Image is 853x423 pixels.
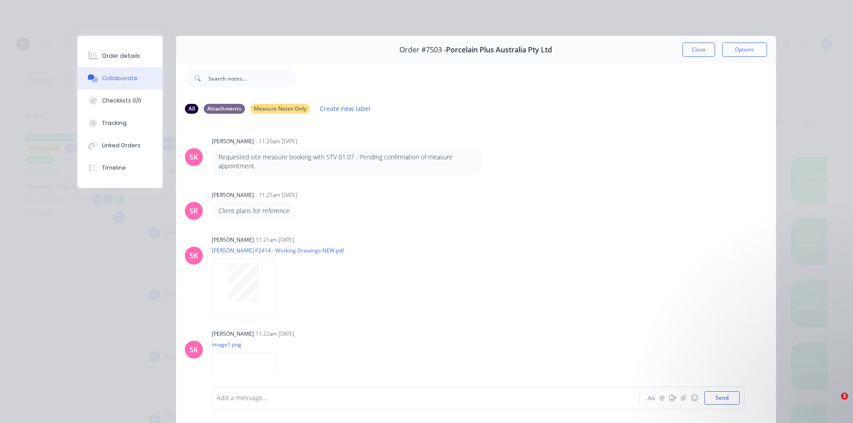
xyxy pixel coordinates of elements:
div: Measure Notes Only [250,104,310,114]
button: Checklists 0/0 [77,90,163,112]
div: Linked Orders [102,141,141,150]
div: [PERSON_NAME] [212,137,254,145]
div: - 11:21am [DATE] [256,191,297,199]
span: 1 [841,393,848,400]
p: image1.png [212,341,285,348]
button: Timeline [77,157,163,179]
div: [PERSON_NAME] [212,191,254,199]
div: Checklists 0/0 [102,97,141,105]
button: Collaborate [77,67,163,90]
button: Close [682,43,715,57]
div: 11:22am [DATE] [256,330,294,338]
button: @ [657,393,668,403]
span: Porcelain Plus Australia Pty Ltd [446,46,552,54]
div: SK [189,250,198,261]
button: Tracking [77,112,163,134]
p: Requested site measure booking with STV 01.07 - Pending confirmation of measure appointment. [219,153,475,171]
div: Collaborate [102,74,137,82]
button: Aa [646,393,657,403]
div: [PERSON_NAME] [212,330,254,338]
div: Order details [102,52,140,60]
input: Search notes... [208,69,297,87]
iframe: Intercom live chat [823,393,844,414]
div: SK [189,344,198,355]
button: ☺ [689,393,700,403]
p: Client plans for reference [219,206,290,215]
div: All [185,104,198,114]
button: Options [722,43,767,57]
button: Order details [77,45,163,67]
div: Timeline [102,164,126,172]
button: Create new label [315,103,375,115]
div: 11:21am [DATE] [256,236,294,244]
div: SK [189,152,198,162]
div: Attachments [204,104,245,114]
div: - 11:20am [DATE] [256,137,297,145]
div: SK [189,205,198,216]
div: Tracking [102,119,127,127]
p: [PERSON_NAME] P2414 - Working Drawings NEW.pdf [212,247,344,254]
span: Order #7503 - [399,46,446,54]
div: [PERSON_NAME] [212,236,254,244]
button: Linked Orders [77,134,163,157]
